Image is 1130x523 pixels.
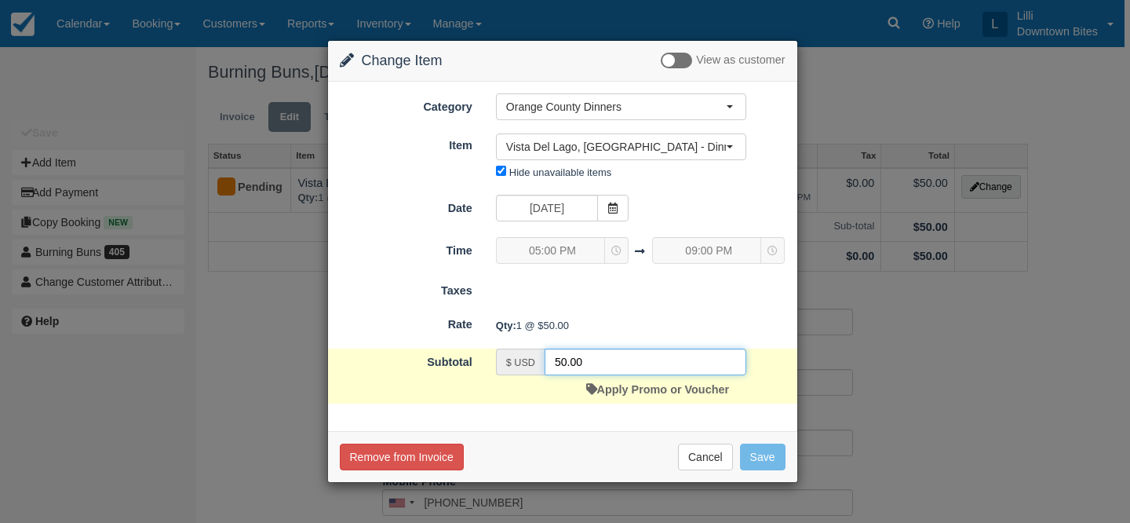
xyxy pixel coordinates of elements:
[328,237,484,259] label: Time
[586,383,729,396] a: Apply Promo or Voucher
[328,195,484,217] label: Date
[496,133,746,160] button: Vista Del Lago, [GEOGRAPHIC_DATA] - Dinner
[328,277,484,299] label: Taxes
[506,357,535,368] small: $ USD
[340,444,464,470] button: Remove from Invoice
[678,444,733,470] button: Cancel
[506,99,726,115] span: Orange County Dinners
[506,139,726,155] span: Vista Del Lago, [GEOGRAPHIC_DATA] - Dinner
[740,444,786,470] button: Save
[484,313,797,338] div: 1 @ $50.00
[496,320,516,331] strong: Qty
[328,132,484,154] label: Item
[696,54,785,67] span: View as customer
[509,166,611,178] label: Hide unavailable items
[362,53,443,68] span: Change Item
[328,93,484,115] label: Category
[328,349,484,371] label: Subtotal
[328,311,484,333] label: Rate
[496,93,746,120] button: Orange County Dinners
